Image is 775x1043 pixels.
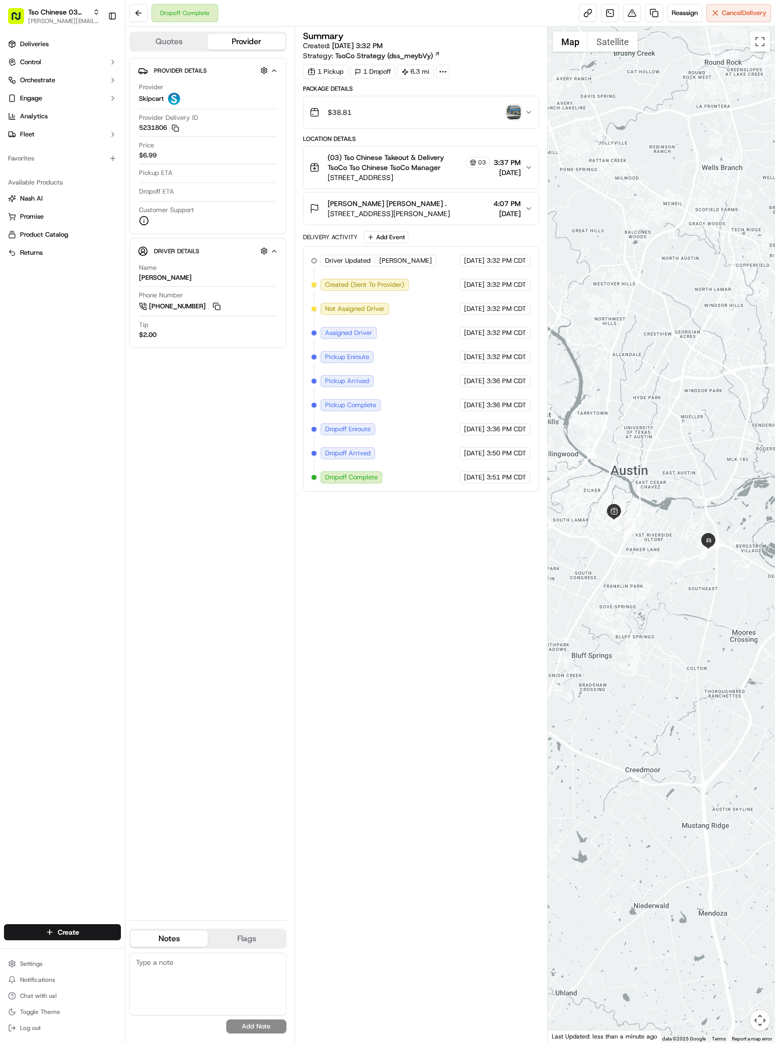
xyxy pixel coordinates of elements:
[138,62,278,79] button: Provider Details
[487,425,526,434] span: 3:36 PM CDT
[364,231,408,243] button: Add Event
[328,152,464,172] span: (03) Tso Chinese Takeout & Delivery TsoCo Tso Chinese TsoCo Manager
[20,1024,41,1032] span: Log out
[464,449,485,458] span: [DATE]
[139,123,179,132] button: 5231806
[303,146,539,189] button: (03) Tso Chinese Takeout & Delivery TsoCo Tso Chinese TsoCo Manager03[STREET_ADDRESS]3:37 PM[DATE]
[303,32,344,41] h3: Summary
[139,291,183,300] span: Phone Number
[4,973,121,987] button: Notifications
[464,304,485,313] span: [DATE]
[328,209,450,219] span: [STREET_ADDRESS][PERSON_NAME]
[325,377,369,386] span: Pickup Arrived
[20,194,43,203] span: Nash AI
[325,473,378,482] span: Dropoff Complete
[494,167,521,178] span: [DATE]
[674,556,687,569] div: 6
[478,158,486,166] span: 03
[139,320,148,329] span: Tip
[28,7,89,17] button: Tso Chinese 03 TsoCo
[303,96,539,128] button: $38.81photo_proof_of_delivery image
[8,212,117,221] a: Promise
[4,245,121,261] button: Returns
[328,199,446,209] span: [PERSON_NAME] [PERSON_NAME] .
[4,191,121,207] button: Nash AI
[722,9,766,18] span: Cancel Delivery
[139,206,194,215] span: Customer Support
[325,425,371,434] span: Dropoff Enroute
[139,330,157,339] div: $2.00
[4,989,121,1003] button: Chat with us!
[750,1010,770,1030] button: Map camera controls
[20,94,42,103] span: Engage
[4,36,121,52] a: Deliveries
[494,199,521,209] span: 4:07 PM
[553,32,588,52] button: Show street map
[168,93,180,105] img: profile_skipcart_partner.png
[350,65,395,79] div: 1 Dropoff
[464,280,485,289] span: [DATE]
[20,230,68,239] span: Product Catalog
[20,40,49,49] span: Deliveries
[487,401,526,410] span: 3:36 PM CDT
[332,41,383,50] span: [DATE] 3:32 PM
[303,233,358,241] div: Delivery Activity
[139,301,222,312] a: [PHONE_NUMBER]
[4,924,121,940] button: Create
[464,401,485,410] span: [DATE]
[706,4,771,22] button: CancelDelivery
[325,328,372,337] span: Assigned Driver
[303,51,440,61] div: Strategy:
[20,992,57,1000] span: Chat with us!
[487,328,526,337] span: 3:32 PM CDT
[4,54,121,70] button: Control
[8,230,117,239] a: Product Catalog
[487,449,526,458] span: 3:50 PM CDT
[20,58,41,67] span: Control
[487,353,526,362] span: 3:32 PM CDT
[4,4,104,28] button: Tso Chinese 03 TsoCo[PERSON_NAME][EMAIL_ADDRESS][DOMAIN_NAME]
[550,1029,583,1042] img: Google
[494,209,521,219] span: [DATE]
[20,248,43,257] span: Returns
[149,302,206,311] span: [PHONE_NUMBER]
[328,107,352,117] span: $38.81
[8,248,117,257] a: Returns
[623,524,636,537] div: 4
[464,328,485,337] span: [DATE]
[4,227,121,243] button: Product Catalog
[20,212,44,221] span: Promise
[672,9,698,18] span: Reassign
[139,263,157,272] span: Name
[208,34,285,50] button: Provider
[699,547,712,560] div: 7
[487,377,526,386] span: 3:36 PM CDT
[494,157,521,167] span: 3:37 PM
[28,17,100,25] span: [PERSON_NAME][EMAIL_ADDRESS][DOMAIN_NAME]
[4,72,121,88] button: Orchestrate
[651,1036,706,1041] span: Map data ©2025 Google
[487,304,526,313] span: 3:32 PM CDT
[139,187,174,196] span: Dropoff ETA
[4,957,121,971] button: Settings
[464,473,485,482] span: [DATE]
[139,273,192,282] div: [PERSON_NAME]
[20,1008,60,1016] span: Toggle Theme
[550,1029,583,1042] a: Open this area in Google Maps (opens a new window)
[139,113,198,122] span: Provider Delivery ID
[548,1030,662,1042] div: Last Updated: less than a minute ago
[647,554,660,567] div: 5
[732,1036,772,1041] a: Report a map error
[325,280,404,289] span: Created (Sent To Provider)
[487,280,526,289] span: 3:32 PM CDT
[4,1005,121,1019] button: Toggle Theme
[4,150,121,166] div: Favorites
[58,927,79,937] span: Create
[325,304,385,313] span: Not Assigned Driver
[464,425,485,434] span: [DATE]
[20,960,43,968] span: Settings
[139,151,157,160] span: $6.99
[507,105,521,119] img: photo_proof_of_delivery image
[619,517,633,530] div: 2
